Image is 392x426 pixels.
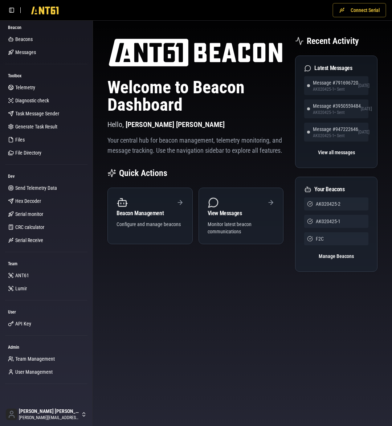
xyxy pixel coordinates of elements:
a: Files [5,134,87,146]
a: Serial Receive [5,234,87,246]
span: API Key [15,320,31,327]
p: Your central hub for beacon management, telemetry monitoring, and message tracking. Use the navig... [107,135,283,156]
span: [PERSON_NAME] [PERSON_NAME] [126,120,225,129]
a: Diagnostic check [5,95,87,106]
div: User [5,306,87,318]
a: Lumir [5,283,87,294]
span: Beacons [15,36,33,43]
span: User Management [15,368,53,376]
div: Monitor latest beacon communications [208,221,275,235]
span: Lumir [15,285,27,292]
div: Beacon Management [117,210,184,216]
div: View Messages [208,210,275,216]
a: Generate Task Result [5,121,87,132]
div: Beacon [5,22,87,33]
span: Team Management [15,355,55,362]
span: File Directory [15,149,41,156]
div: Team [5,258,87,270]
a: Send Telemetry Data [5,182,87,194]
span: AK020425-1 • Sent [313,133,358,139]
span: Message # 791696720 [313,79,358,86]
span: Message # 3950559484 [313,102,361,110]
span: Send Telemetry Data [15,184,57,192]
a: File Directory [5,147,87,159]
span: [PERSON_NAME][EMAIL_ADDRESS][DOMAIN_NAME] [19,415,79,421]
span: Task Message Sender [15,110,59,117]
span: Telemetry [15,84,35,91]
a: Task Message Sender [5,108,87,119]
span: CRC calculator [15,224,44,231]
a: Team Management [5,353,87,365]
a: Telemetry [5,82,87,93]
span: ANT61 [15,272,29,279]
span: Diagnostic check [15,97,49,104]
a: Serial monitor [5,208,87,220]
div: Admin [5,341,87,353]
span: Generate Task Result [15,123,57,130]
a: Hex Decoder [5,195,87,207]
button: View all messages [304,146,368,159]
a: API Key [5,318,87,329]
a: User Management [5,366,87,378]
span: Messages [15,49,36,56]
div: Toolbox [5,70,87,82]
a: CRC calculator [5,221,87,233]
img: ANT61 logo [107,35,283,70]
span: Message # 947222646 [313,126,358,133]
button: [PERSON_NAME] [PERSON_NAME][PERSON_NAME][EMAIL_ADDRESS][DOMAIN_NAME] [3,406,90,423]
button: Manage Beacons [304,250,368,263]
span: Serial monitor [15,210,43,218]
span: AK020425-1 • Sent [313,110,361,115]
div: Your Beacons [304,186,368,193]
div: Latest Messages [304,65,368,72]
div: Dev [5,171,87,182]
h2: Quick Actions [119,167,167,179]
span: Serial Receive [15,237,43,244]
span: F2C [316,235,324,242]
span: AK020425-1 • Sent [313,86,358,92]
span: [DATE] [358,129,369,135]
span: AK020425-2 [316,200,340,208]
span: Hex Decoder [15,197,41,205]
span: [DATE] [358,83,369,89]
h1: Welcome to Beacon Dashboard [107,79,283,114]
a: Beacons [5,33,87,45]
span: [PERSON_NAME] [PERSON_NAME] [19,408,79,415]
button: Connect Serial [332,3,386,17]
p: Hello, [107,119,283,130]
h2: Recent Activity [307,35,359,47]
span: [DATE] [361,106,372,112]
a: Messages [5,46,87,58]
span: AK020425-1 [316,218,340,225]
div: Configure and manage beacons [117,221,184,228]
span: Files [15,136,25,143]
a: ANT61 [5,270,87,281]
